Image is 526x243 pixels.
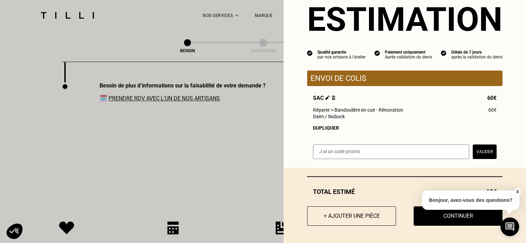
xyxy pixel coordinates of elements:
div: par nos artisans à l'atelier [317,55,366,59]
span: 60€ [488,107,497,113]
div: Paiement uniquement [385,50,432,55]
div: après la validation du devis [451,55,502,59]
p: Bonjour, avez-vous des questions? [422,190,519,210]
div: Qualité garantie [317,50,366,55]
span: Réparer > Bandoulière en cuir - Rénovation [313,107,403,113]
img: icon list info [441,50,446,56]
input: J‘ai un code promo [313,144,469,159]
p: Envoi de colis [311,74,499,83]
button: X [514,188,521,196]
span: Sac [313,95,335,101]
img: Supprimer [332,95,335,100]
img: icon list info [307,50,313,56]
button: + Ajouter une pièce [307,206,396,226]
img: Éditer [325,95,330,100]
img: icon list info [375,50,380,56]
button: Valider [473,144,497,159]
div: Dupliquer [313,125,497,131]
span: Daim / Nubuck [313,114,345,119]
button: Continuer [414,206,502,226]
div: Après validation du devis [385,55,432,59]
span: 60€ [487,95,497,101]
div: Total estimé [307,188,502,195]
div: Délais de 7 jours [451,50,502,55]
